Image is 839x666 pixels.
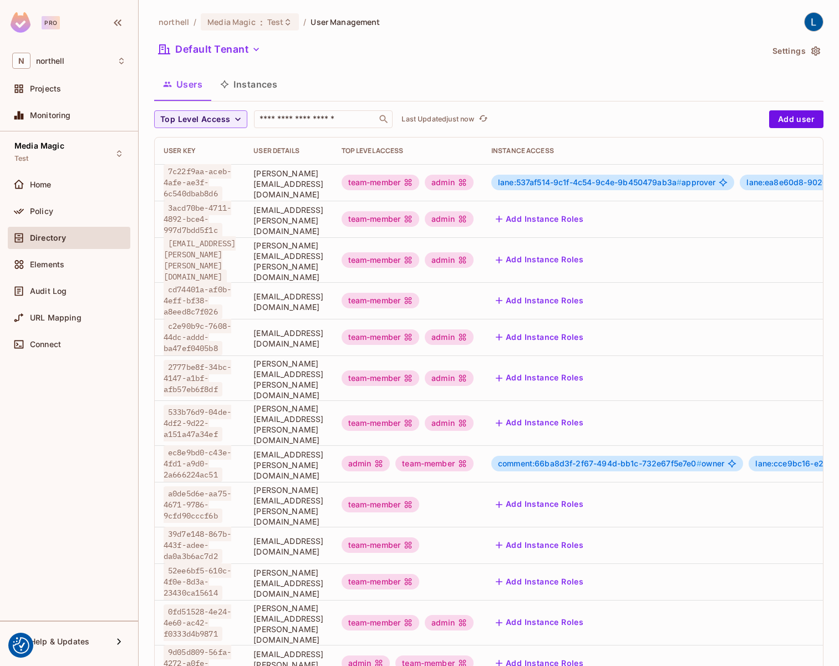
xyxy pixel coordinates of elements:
[253,358,323,400] span: [PERSON_NAME][EMAIL_ADDRESS][PERSON_NAME][DOMAIN_NAME]
[768,42,823,60] button: Settings
[342,574,420,589] div: team-member
[30,260,64,269] span: Elements
[303,17,306,27] li: /
[13,637,29,654] img: Revisit consent button
[42,16,60,29] div: Pro
[425,252,474,268] div: admin
[30,180,52,189] span: Home
[401,115,474,124] p: Last Updated just now
[164,146,236,155] div: User Key
[30,313,82,322] span: URL Mapping
[342,415,420,431] div: team-member
[13,637,29,654] button: Consent Preferences
[14,141,64,150] span: Media Magic
[311,17,380,27] span: User Management
[30,84,61,93] span: Projects
[267,17,284,27] span: Test
[491,414,588,432] button: Add Instance Roles
[498,178,716,187] span: approver
[342,293,420,308] div: team-member
[253,403,323,445] span: [PERSON_NAME][EMAIL_ADDRESS][PERSON_NAME][DOMAIN_NAME]
[474,113,490,126] span: Click to refresh data
[479,114,488,125] span: refresh
[253,240,323,282] span: [PERSON_NAME][EMAIL_ADDRESS][PERSON_NAME][DOMAIN_NAME]
[164,604,231,641] span: 0fd51528-4e24-4e60-ac42-f0333d4b9871
[342,537,420,553] div: team-member
[342,146,474,155] div: Top Level Access
[395,456,474,471] div: team-member
[476,113,490,126] button: refresh
[253,485,323,527] span: [PERSON_NAME][EMAIL_ADDRESS][PERSON_NAME][DOMAIN_NAME]
[253,146,323,155] div: User Details
[491,496,588,514] button: Add Instance Roles
[164,236,236,284] span: [EMAIL_ADDRESS][PERSON_NAME][PERSON_NAME][DOMAIN_NAME]
[342,175,420,190] div: team-member
[491,573,588,591] button: Add Instance Roles
[30,233,66,242] span: Directory
[342,497,420,512] div: team-member
[425,615,474,631] div: admin
[425,329,474,345] div: admin
[491,328,588,346] button: Add Instance Roles
[211,70,286,98] button: Instances
[164,563,231,600] span: 52ee6bf5-610c-4f0e-8d3a-23430ca15614
[253,205,323,236] span: [EMAIL_ADDRESS][PERSON_NAME][DOMAIN_NAME]
[30,340,61,349] span: Connect
[164,164,231,201] span: 7c22f9aa-aceb-4afe-ae3f-6c540dbab8d6
[14,154,29,163] span: Test
[491,292,588,309] button: Add Instance Roles
[260,18,263,27] span: :
[342,252,420,268] div: team-member
[164,360,231,396] span: 2777be8f-34bc-4147-a1bf-afb57eb6f8df
[207,17,255,27] span: Media Magic
[30,111,71,120] span: Monitoring
[425,211,474,227] div: admin
[253,168,323,200] span: [PERSON_NAME][EMAIL_ADDRESS][DOMAIN_NAME]
[154,110,247,128] button: Top Level Access
[677,177,682,187] span: #
[253,449,323,481] span: [EMAIL_ADDRESS][PERSON_NAME][DOMAIN_NAME]
[160,113,230,126] span: Top Level Access
[12,53,30,69] span: N
[498,459,701,468] span: comment:66ba8d3f-2f67-494d-bb1c-732e67f5e7e0
[342,456,390,471] div: admin
[154,70,211,98] button: Users
[805,13,823,31] img: Lorraine Bigmore
[11,12,30,33] img: SReyMgAAAABJRU5ErkJggg==
[425,415,474,431] div: admin
[164,201,231,237] span: 3acd70be-4711-4892-bce4-997d7bdd5f1c
[30,287,67,296] span: Audit Log
[164,527,231,563] span: 39d7e148-867b-443f-adee-da0a3b6ac7d2
[154,40,265,58] button: Default Tenant
[164,405,231,441] span: 533b76d9-04de-4df2-9d22-a151a47a34ef
[696,459,701,468] span: #
[491,251,588,269] button: Add Instance Roles
[159,17,189,27] span: the active workspace
[491,536,588,554] button: Add Instance Roles
[164,282,231,319] span: cd74401a-af0b-4eff-bf38-a8eed8c7f026
[164,486,231,523] span: a0de5d6e-aa75-4671-9786-9cfd90cccf6b
[425,370,474,386] div: admin
[253,328,323,349] span: [EMAIL_ADDRESS][DOMAIN_NAME]
[491,210,588,228] button: Add Instance Roles
[164,445,231,482] span: ec8e9bd0-c43e-4fd1-a9d0-2a666224ac51
[491,369,588,387] button: Add Instance Roles
[498,459,725,468] span: owner
[342,329,420,345] div: team-member
[498,177,682,187] span: lane:537af514-9c1f-4c54-9c4e-9b450479ab3a
[425,175,474,190] div: admin
[253,536,323,557] span: [EMAIL_ADDRESS][DOMAIN_NAME]
[194,17,196,27] li: /
[769,110,823,128] button: Add user
[253,291,323,312] span: [EMAIL_ADDRESS][DOMAIN_NAME]
[342,211,420,227] div: team-member
[30,207,53,216] span: Policy
[342,370,420,386] div: team-member
[30,637,89,646] span: Help & Updates
[491,614,588,632] button: Add Instance Roles
[164,319,231,355] span: c2e90b9c-7608-44dc-addd-ba47ef0405b8
[342,615,420,631] div: team-member
[36,57,64,65] span: Workspace: northell
[253,567,323,599] span: [PERSON_NAME][EMAIL_ADDRESS][DOMAIN_NAME]
[253,603,323,645] span: [PERSON_NAME][EMAIL_ADDRESS][PERSON_NAME][DOMAIN_NAME]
